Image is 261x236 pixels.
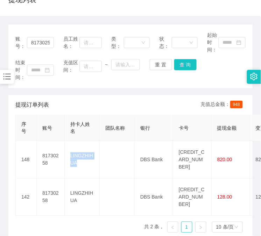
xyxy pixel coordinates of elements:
[135,179,173,216] td: DBS Bank
[173,179,212,216] td: [CREDIT_CARD_NUMBER]
[199,226,203,230] i: 图标: right
[230,101,243,108] span: 948
[16,141,37,179] td: 148
[105,125,125,131] span: 团队名称
[15,101,49,109] span: 提现订单列表
[37,141,65,179] td: 81730258
[45,68,50,73] i: 图标: calendar
[217,125,237,131] span: 提现金额
[15,59,27,81] span: 结束时间：
[250,73,258,80] i: 图标: setting
[135,141,173,179] td: DBS Bank
[70,121,90,134] span: 持卡人姓名
[27,37,54,48] input: 请输入
[65,141,100,179] td: LINGZHIHUA
[141,41,146,45] i: 图标: down
[16,179,37,216] td: 142
[111,35,124,50] span: 类型：
[217,194,232,200] span: 128.00
[15,35,27,50] span: 账号：
[21,121,26,134] span: 序号
[79,37,102,48] input: 请输入
[63,59,79,74] span: 充值区间：
[159,35,172,50] span: 状态：
[216,222,234,233] div: 10 条/页
[179,125,189,131] span: 卡号
[173,141,212,179] td: [CREDIT_CARD_NUMBER]
[182,222,192,233] a: 1
[65,179,100,216] td: LINGZHIHUA
[111,59,140,70] input: 请输入最大值为
[189,41,193,45] i: 图标: down
[63,35,79,50] span: 员工姓名：
[171,226,175,230] i: 图标: left
[217,157,232,163] span: 820.00
[174,59,197,70] button: 查 询
[79,61,102,72] input: 请输入最小值为
[195,222,206,233] li: 下一页
[102,61,111,69] span: ~
[201,101,246,109] div: 充值总金额：
[144,222,164,233] li: 共 2 条，
[37,179,65,216] td: 81730258
[140,125,150,131] span: 银行
[150,59,172,70] button: 重 置
[234,225,239,230] i: 图标: down
[42,125,52,131] span: 账号
[207,31,219,53] span: 起始时间：
[181,222,192,233] li: 1
[2,72,12,81] i: 图标: bars
[167,222,178,233] li: 上一页
[237,40,241,45] i: 图标: calendar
